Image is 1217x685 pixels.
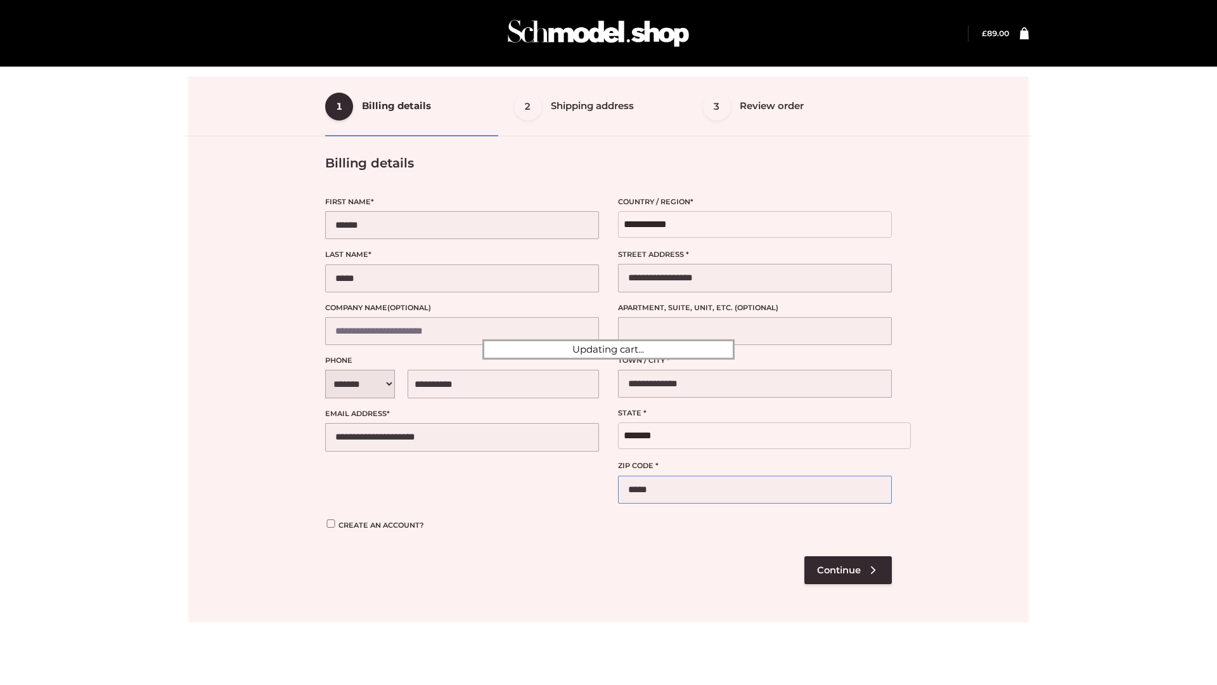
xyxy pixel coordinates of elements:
a: £89.00 [982,29,1009,38]
img: Schmodel Admin 964 [503,8,693,58]
span: £ [982,29,987,38]
div: Updating cart... [482,339,735,360]
bdi: 89.00 [982,29,1009,38]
